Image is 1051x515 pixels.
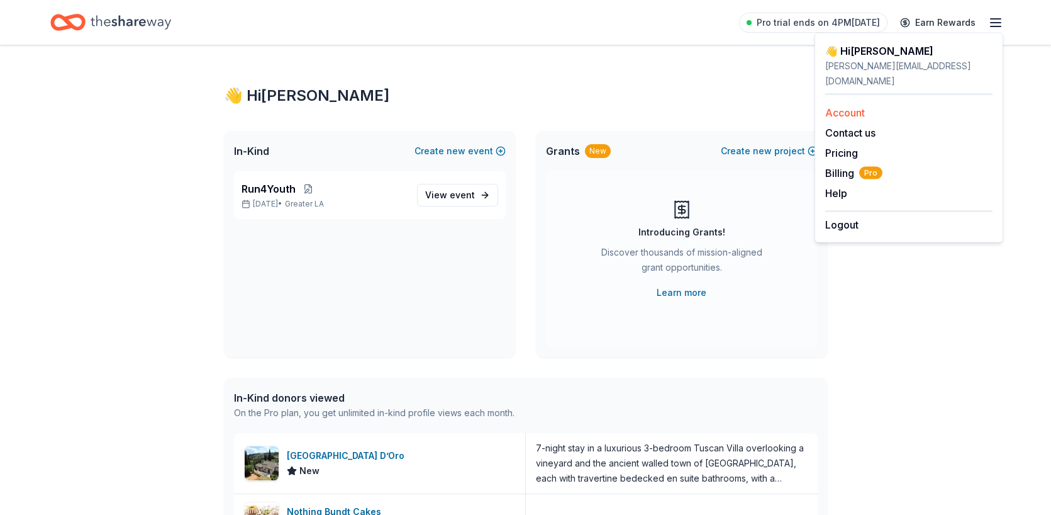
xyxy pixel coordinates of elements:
p: [DATE] • [242,199,407,209]
button: Contact us [825,125,876,140]
span: In-Kind [234,144,269,159]
a: View event [417,184,498,207]
button: Createnewproject [721,144,818,159]
div: Introducing Grants! [638,225,725,240]
div: New [585,144,611,158]
button: Createnewevent [414,144,506,159]
span: Pro [859,167,882,179]
a: Home [50,8,171,37]
div: Discover thousands of mission-aligned grant opportunities. [596,245,767,280]
span: new [447,144,465,159]
span: Greater LA [285,199,324,209]
button: Help [825,186,847,201]
span: View [425,188,475,203]
span: Pro trial ends on 4PM[DATE] [757,15,880,30]
span: Billing [825,166,882,181]
div: In-Kind donors viewed [234,390,514,405]
div: 👋 Hi [PERSON_NAME] [224,86,828,106]
div: 👋 Hi [PERSON_NAME] [825,43,993,59]
span: New [299,463,320,478]
button: Logout [825,217,859,232]
div: [GEOGRAPHIC_DATA] D’Oro [287,448,409,463]
a: Learn more [657,285,706,300]
a: Account [825,106,865,119]
div: 7-night stay in a luxurious 3-bedroom Tuscan Villa overlooking a vineyard and the ancient walled ... [536,441,808,486]
span: event [450,190,475,200]
button: BillingPro [825,166,882,181]
div: On the Pro plan, you get unlimited in-kind profile views each month. [234,405,514,421]
span: Run4Youth [242,181,296,196]
span: new [753,144,772,159]
img: Image for Villa Sogni D’Oro [245,446,279,480]
a: Earn Rewards [893,11,983,34]
a: Pro trial ends on 4PM[DATE] [739,13,887,33]
span: Grants [546,144,580,159]
div: [PERSON_NAME][EMAIL_ADDRESS][DOMAIN_NAME] [825,59,993,89]
a: Pricing [825,147,858,159]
